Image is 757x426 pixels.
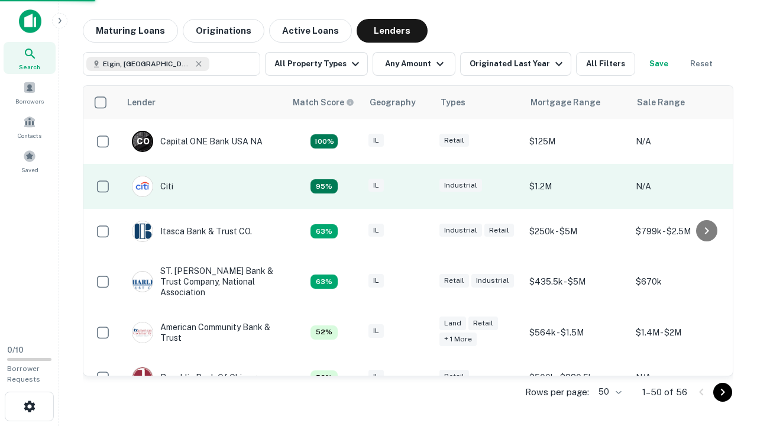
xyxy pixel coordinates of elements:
[310,325,338,340] div: Capitalize uses an advanced AI algorithm to match your search with the best lender. The match sco...
[439,274,469,288] div: Retail
[441,95,465,109] div: Types
[310,134,338,149] div: Capitalize uses an advanced AI algorithm to match your search with the best lender. The match sco...
[530,95,600,109] div: Mortgage Range
[523,355,630,400] td: $500k - $880.5k
[310,224,338,238] div: Capitalize uses an advanced AI algorithm to match your search with the best lender. The match sco...
[293,96,354,109] div: Capitalize uses an advanced AI algorithm to match your search with the best lender. The match sco...
[484,224,514,237] div: Retail
[132,176,153,196] img: picture
[630,355,736,400] td: N/A
[439,317,466,330] div: Land
[523,310,630,355] td: $564k - $1.5M
[18,131,41,140] span: Contacts
[439,370,469,383] div: Retail
[132,131,263,152] div: Capital ONE Bank USA NA
[594,383,623,401] div: 50
[630,209,736,254] td: $799k - $2.5M
[363,86,434,119] th: Geography
[439,224,482,237] div: Industrial
[132,221,153,241] img: picture
[4,145,56,177] a: Saved
[265,52,368,76] button: All Property Types
[310,179,338,193] div: Capitalize uses an advanced AI algorithm to match your search with the best lender. The match sco...
[642,385,687,399] p: 1–50 of 56
[637,95,685,109] div: Sale Range
[368,224,384,237] div: IL
[523,164,630,209] td: $1.2M
[132,176,173,197] div: Citi
[83,19,178,43] button: Maturing Loans
[4,76,56,108] a: Borrowers
[132,367,261,388] div: Republic Bank Of Chicago
[470,57,566,71] div: Originated Last Year
[4,111,56,143] a: Contacts
[682,52,720,76] button: Reset
[471,274,514,288] div: Industrial
[132,322,274,343] div: American Community Bank & Trust
[120,86,286,119] th: Lender
[523,209,630,254] td: $250k - $5M
[132,221,252,242] div: Itasca Bank & Trust CO.
[7,346,24,354] span: 0 / 10
[630,310,736,355] td: $1.4M - $2M
[630,164,736,209] td: N/A
[698,331,757,388] iframe: Chat Widget
[434,86,523,119] th: Types
[368,274,384,288] div: IL
[439,134,469,147] div: Retail
[630,86,736,119] th: Sale Range
[713,383,732,402] button: Go to next page
[269,19,352,43] button: Active Loans
[183,19,264,43] button: Originations
[523,254,630,310] td: $435.5k - $5M
[293,96,352,109] h6: Match Score
[439,179,482,192] div: Industrial
[640,52,678,76] button: Save your search to get updates of matches that match your search criteria.
[368,179,384,192] div: IL
[630,254,736,310] td: $670k
[373,52,455,76] button: Any Amount
[439,333,477,346] div: + 1 more
[4,42,56,74] a: Search
[525,385,589,399] p: Rows per page:
[7,364,40,383] span: Borrower Requests
[15,96,44,106] span: Borrowers
[132,266,274,298] div: ST. [PERSON_NAME] Bank & Trust Company, National Association
[576,52,635,76] button: All Filters
[132,322,153,343] img: picture
[368,134,384,147] div: IL
[132,272,153,292] img: picture
[19,9,41,33] img: capitalize-icon.png
[310,275,338,289] div: Capitalize uses an advanced AI algorithm to match your search with the best lender. The match sco...
[103,59,192,69] span: Elgin, [GEOGRAPHIC_DATA], [GEOGRAPHIC_DATA]
[523,119,630,164] td: $125M
[370,95,416,109] div: Geography
[523,86,630,119] th: Mortgage Range
[127,95,156,109] div: Lender
[19,62,40,72] span: Search
[357,19,428,43] button: Lenders
[368,370,384,383] div: IL
[286,86,363,119] th: Capitalize uses an advanced AI algorithm to match your search with the best lender. The match sco...
[132,367,153,388] img: picture
[21,165,38,175] span: Saved
[368,324,384,338] div: IL
[630,119,736,164] td: N/A
[468,317,498,330] div: Retail
[310,370,338,385] div: Capitalize uses an advanced AI algorithm to match your search with the best lender. The match sco...
[460,52,571,76] button: Originated Last Year
[137,135,149,148] p: C O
